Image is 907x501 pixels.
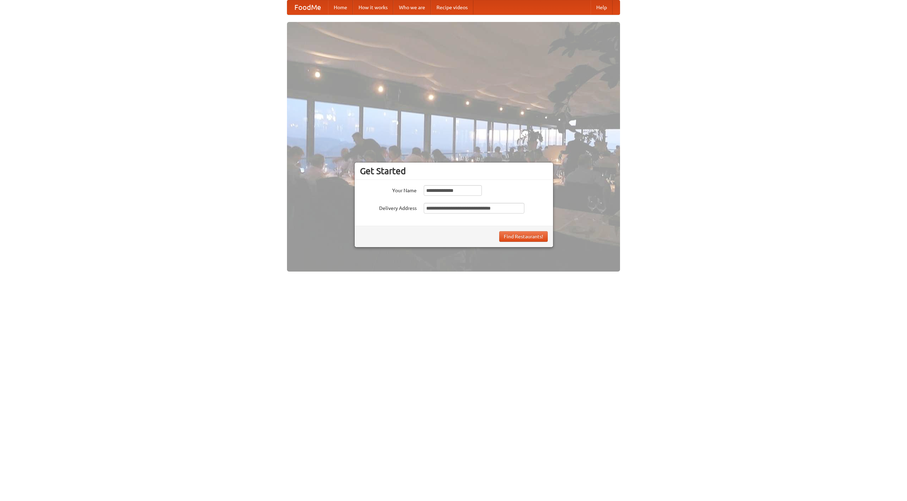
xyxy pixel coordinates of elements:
h3: Get Started [360,166,548,176]
button: Find Restaurants! [499,231,548,242]
a: Home [328,0,353,15]
label: Your Name [360,185,417,194]
a: Help [591,0,613,15]
label: Delivery Address [360,203,417,212]
a: How it works [353,0,393,15]
a: FoodMe [287,0,328,15]
a: Recipe videos [431,0,473,15]
a: Who we are [393,0,431,15]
